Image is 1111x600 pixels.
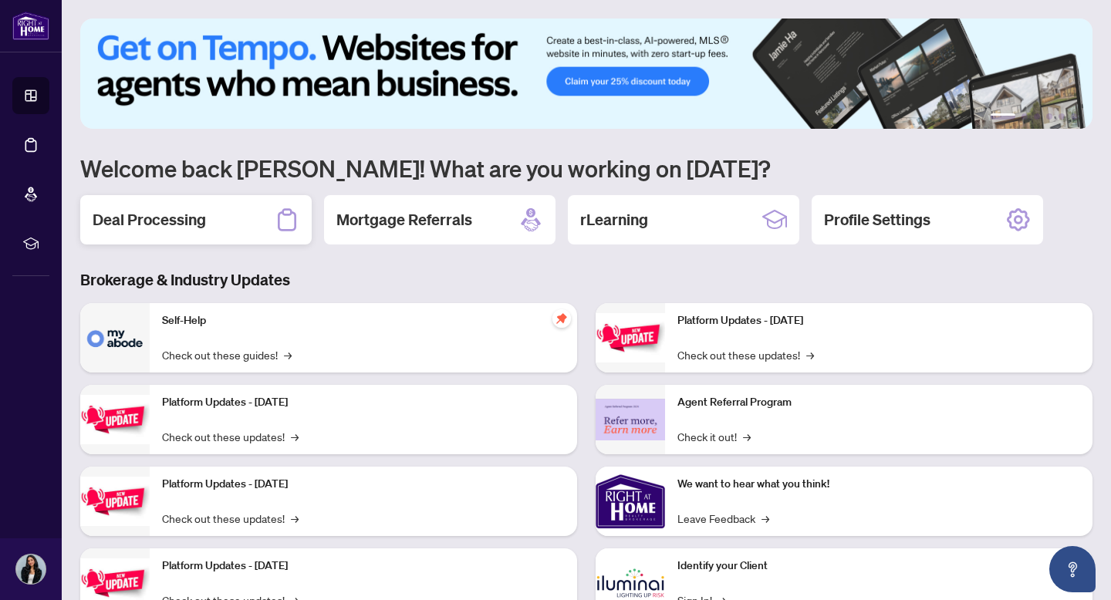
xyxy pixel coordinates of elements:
[1059,113,1065,120] button: 5
[80,303,150,372] img: Self-Help
[291,510,299,527] span: →
[677,394,1080,411] p: Agent Referral Program
[1034,113,1040,120] button: 3
[162,312,565,329] p: Self-Help
[824,209,930,231] h2: Profile Settings
[291,428,299,445] span: →
[596,399,665,441] img: Agent Referral Program
[16,554,46,584] img: Profile Icon
[284,346,292,363] span: →
[677,476,1080,493] p: We want to hear what you think!
[80,395,150,443] img: Platform Updates - September 16, 2025
[1049,546,1096,592] button: Open asap
[80,19,1092,129] img: Slide 0
[677,428,751,445] a: Check it out!→
[596,313,665,362] img: Platform Updates - June 23, 2025
[80,153,1092,183] h1: Welcome back [PERSON_NAME]! What are you working on [DATE]?
[677,312,1080,329] p: Platform Updates - [DATE]
[1071,113,1077,120] button: 6
[596,467,665,536] img: We want to hear what you think!
[336,209,472,231] h2: Mortgage Referrals
[991,113,1015,120] button: 1
[93,209,206,231] h2: Deal Processing
[677,510,769,527] a: Leave Feedback→
[1022,113,1028,120] button: 2
[162,510,299,527] a: Check out these updates!→
[552,309,571,328] span: pushpin
[806,346,814,363] span: →
[12,12,49,40] img: logo
[162,394,565,411] p: Platform Updates - [DATE]
[162,346,292,363] a: Check out these guides!→
[580,209,648,231] h2: rLearning
[80,269,1092,291] h3: Brokerage & Industry Updates
[677,558,1080,575] p: Identify your Client
[761,510,769,527] span: →
[162,558,565,575] p: Platform Updates - [DATE]
[1046,113,1052,120] button: 4
[677,346,814,363] a: Check out these updates!→
[743,428,751,445] span: →
[162,428,299,445] a: Check out these updates!→
[162,476,565,493] p: Platform Updates - [DATE]
[80,477,150,525] img: Platform Updates - July 21, 2025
